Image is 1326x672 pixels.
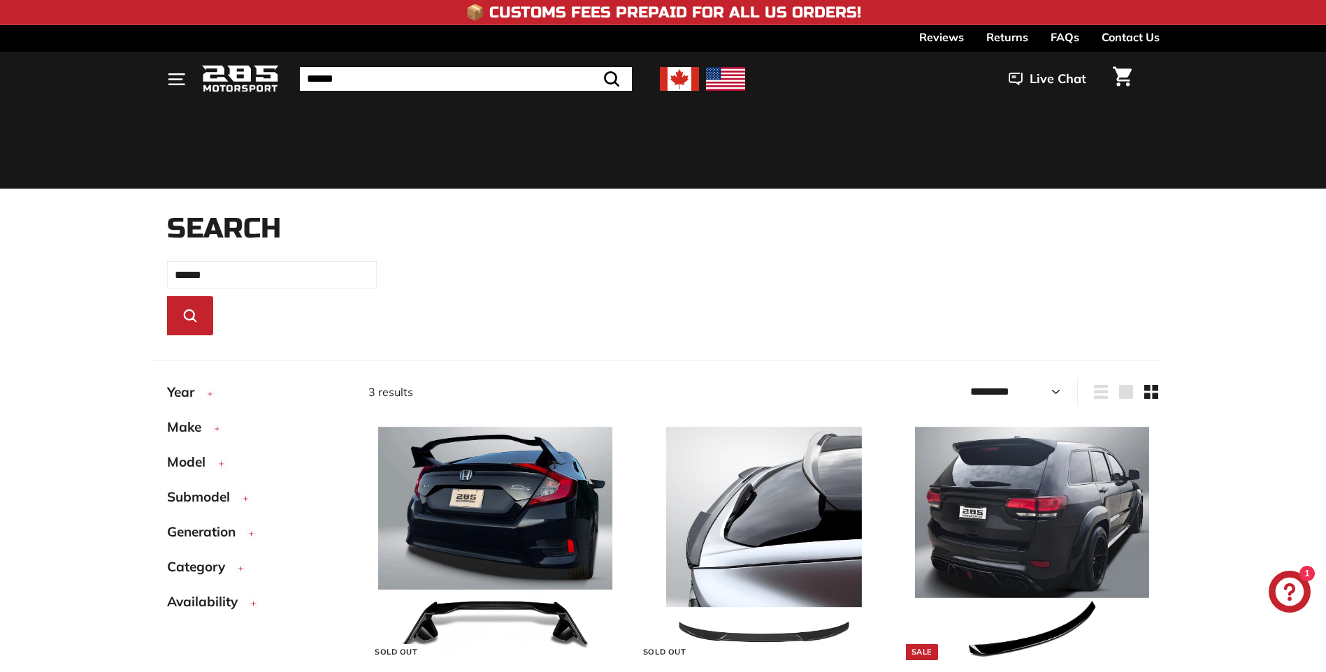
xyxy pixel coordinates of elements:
[1030,70,1086,88] span: Live Chat
[906,644,938,660] div: Sale
[167,413,346,448] button: Make
[167,261,377,289] input: Search
[167,592,248,612] span: Availability
[300,67,632,91] input: Search
[202,63,279,96] img: Logo_285_Motorsport_areodynamics_components
[1102,25,1160,49] a: Contact Us
[167,518,346,553] button: Generation
[167,378,346,413] button: Year
[1264,571,1315,616] inbox-online-store-chat: Shopify online store chat
[919,25,964,49] a: Reviews
[167,587,346,622] button: Availability
[368,384,764,400] div: 3 results
[167,487,240,507] span: Submodel
[369,644,423,660] div: Sold Out
[167,417,212,437] span: Make
[466,4,861,21] h4: 📦 Customs Fees Prepaid for All US Orders!
[167,483,346,518] button: Submodel
[1104,55,1140,103] a: Cart
[167,382,205,402] span: Year
[167,448,346,483] button: Model
[637,644,691,660] div: Sold Out
[167,557,236,577] span: Category
[1051,25,1079,49] a: FAQs
[986,25,1028,49] a: Returns
[167,452,216,472] span: Model
[167,553,346,587] button: Category
[167,213,1160,244] h1: Search
[990,61,1104,96] button: Live Chat
[167,522,246,542] span: Generation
